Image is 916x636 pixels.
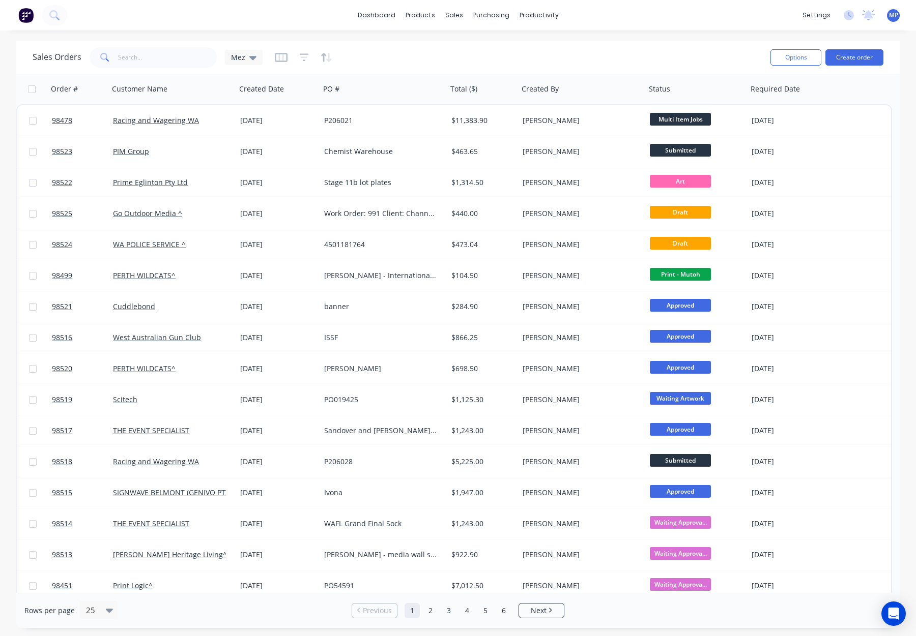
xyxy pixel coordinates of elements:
[460,603,475,618] a: Page 4
[52,322,113,353] a: 98516
[752,115,833,126] div: [DATE]
[323,84,339,94] div: PO #
[752,519,833,529] div: [DATE]
[113,115,199,125] a: Racing and Wagering WA
[113,395,137,404] a: Scitech
[52,539,113,570] a: 98513
[523,581,636,591] div: [PERSON_NAME]
[451,301,511,312] div: $284.90
[405,603,420,618] a: Page 1 is your current page
[751,84,800,94] div: Required Date
[650,330,711,343] span: Approved
[752,364,833,374] div: [DATE]
[18,8,34,23] img: Factory
[240,519,316,529] div: [DATE]
[324,332,437,343] div: ISSF
[240,426,316,436] div: [DATE]
[52,208,72,219] span: 98525
[239,84,284,94] div: Created Date
[52,488,72,498] span: 98515
[113,332,201,342] a: West Australian Gun Club
[52,301,72,312] span: 98521
[451,550,511,560] div: $922.90
[324,301,437,312] div: banner
[650,392,711,405] span: Waiting Artwork
[52,270,72,281] span: 98499
[52,426,72,436] span: 98517
[240,270,316,281] div: [DATE]
[113,146,149,156] a: PIM Group
[52,395,72,405] span: 98519
[752,332,833,343] div: [DATE]
[797,8,836,23] div: settings
[113,519,189,528] a: THE EVENT SPECIALIST
[113,426,189,435] a: THE EVENT SPECIALIST
[440,8,468,23] div: sales
[523,177,636,188] div: [PERSON_NAME]
[496,603,511,618] a: Page 6
[240,208,316,219] div: [DATE]
[112,84,167,94] div: Customer Name
[52,550,72,560] span: 98513
[240,332,316,343] div: [DATE]
[650,237,711,250] span: Draft
[324,395,437,405] div: PO019425
[523,519,636,529] div: [PERSON_NAME]
[523,208,636,219] div: [PERSON_NAME]
[324,208,437,219] div: Work Order: 991 Client: Channel Nine News
[113,581,153,590] a: Print Logic^
[52,167,113,198] a: 98522
[752,395,833,405] div: [DATE]
[113,457,199,466] a: Racing and Wagering WA
[113,177,188,187] a: Prime Eglinton Pty Ltd
[240,177,316,188] div: [DATE]
[52,291,113,322] a: 98521
[752,146,833,157] div: [DATE]
[324,426,437,436] div: Sandover and [PERSON_NAME] Medal | Media Wall - 6m sock only
[523,364,636,374] div: [PERSON_NAME]
[52,519,72,529] span: 98514
[519,605,564,616] a: Next page
[650,175,711,188] span: Art
[240,550,316,560] div: [DATE]
[324,115,437,126] div: P206021
[324,457,437,467] div: P206028
[650,144,711,157] span: Submitted
[770,49,821,66] button: Options
[52,198,113,229] a: 98525
[649,84,670,94] div: Status
[33,52,81,62] h1: Sales Orders
[240,364,316,374] div: [DATE]
[752,488,833,498] div: [DATE]
[113,270,176,280] a: PERTH WILDCATS^
[353,8,400,23] a: dashboard
[451,115,511,126] div: $11,383.90
[523,301,636,312] div: [PERSON_NAME]
[52,260,113,291] a: 98499
[52,364,72,374] span: 98520
[52,508,113,539] a: 98514
[52,457,72,467] span: 98518
[52,115,72,126] span: 98478
[752,550,833,560] div: [DATE]
[231,52,245,63] span: Mez
[324,177,437,188] div: Stage 11b lot plates
[113,239,186,249] a: WA POLICE SERVICE ^
[752,208,833,219] div: [DATE]
[523,550,636,560] div: [PERSON_NAME]
[650,206,711,219] span: Draft
[240,115,316,126] div: [DATE]
[752,239,833,250] div: [DATE]
[240,146,316,157] div: [DATE]
[451,208,511,219] div: $440.00
[523,395,636,405] div: [PERSON_NAME]
[441,603,456,618] a: Page 3
[324,488,437,498] div: Ivona
[240,395,316,405] div: [DATE]
[752,177,833,188] div: [DATE]
[451,239,511,250] div: $473.04
[523,115,636,126] div: [PERSON_NAME]
[52,229,113,260] a: 98524
[451,457,511,467] div: $5,225.00
[423,603,438,618] a: Page 2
